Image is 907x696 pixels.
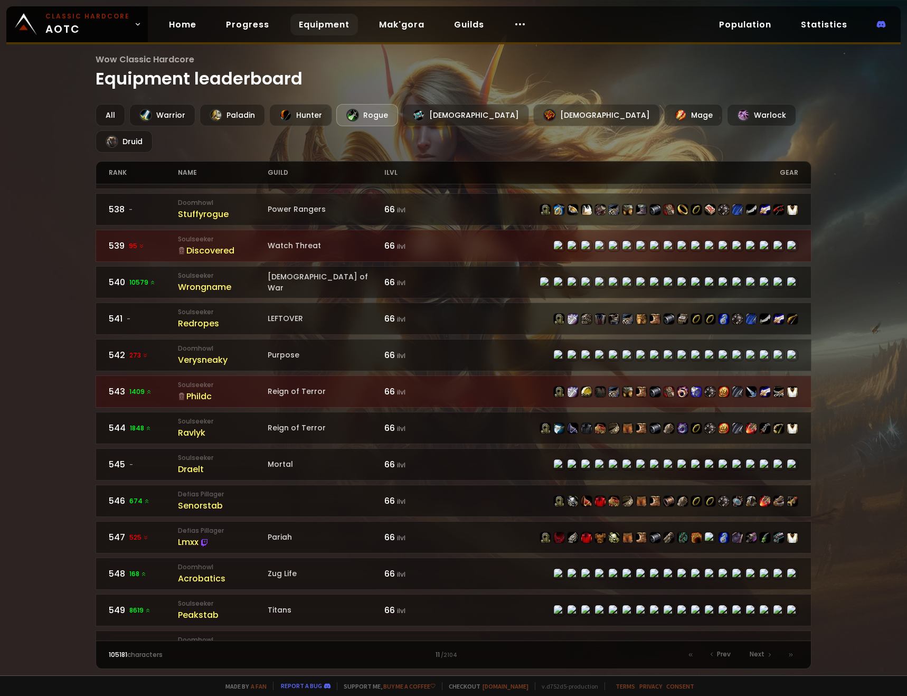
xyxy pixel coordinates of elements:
[129,278,156,287] span: 10579
[787,423,798,434] img: item-5976
[568,423,578,434] img: item-16823
[178,271,268,280] small: Soulseeker
[727,104,796,126] div: Warlock
[581,532,592,543] img: item-14617
[129,460,133,469] span: -
[45,12,130,37] span: AOTC
[397,570,405,579] small: ilvl
[677,387,688,397] img: item-17713
[109,531,178,544] div: 547
[178,353,268,366] div: Verysneaky
[622,532,633,543] img: item-16909
[705,423,715,434] img: item-13965
[337,682,436,690] span: Support me,
[732,314,743,324] img: item-13965
[773,423,784,434] img: item-17069
[719,204,729,215] img: item-13965
[636,496,647,506] img: item-16822
[129,569,147,579] span: 168
[677,532,688,543] img: item-21405
[268,162,385,184] div: guild
[268,271,385,294] div: [DEMOGRAPHIC_DATA] of War
[178,572,268,585] div: Acrobatics
[650,204,660,215] img: item-12966
[384,349,453,362] div: 66
[96,485,811,517] a: 546674 Defias PillagerSenorstab66 ilvlitem-16908item-18205item-16832item-2575item-16905item-16910...
[760,314,770,324] img: item-17705
[269,104,332,126] div: Hunter
[664,314,674,324] img: item-22004
[622,387,633,397] img: item-15062
[384,385,453,398] div: 66
[664,423,674,434] img: item-16907
[219,682,267,690] span: Made by
[595,496,606,506] img: item-2575
[773,496,784,506] img: item-19859
[129,351,148,360] span: 273
[554,314,564,324] img: item-22718
[96,303,811,335] a: 541-SoulseekerRedropesLEFTOVER66 ilvlitem-22718item-15411item-22008item-6136item-13944item-22002i...
[719,496,729,506] img: item-13965
[96,53,811,66] span: Wow Classic Hardcore
[760,532,770,543] img: item-21404
[200,104,265,126] div: Paladin
[402,104,529,126] div: [DEMOGRAPHIC_DATA]
[581,423,592,434] img: item-3427
[554,532,564,543] img: item-19377
[554,387,564,397] img: item-16707
[178,234,268,244] small: Soulseeker
[711,14,780,35] a: Population
[760,204,770,215] img: item-15806
[397,205,405,214] small: ilvl
[691,423,702,434] img: item-18500
[442,682,528,690] span: Checkout
[384,458,453,471] div: 66
[691,387,702,397] img: item-12548
[6,6,148,42] a: Classic HardcoreAOTC
[609,204,619,215] img: item-16713
[691,314,702,324] img: item-18500
[787,204,798,215] img: item-5976
[384,421,453,435] div: 66
[746,387,757,397] img: item-13361
[384,162,453,184] div: ilvl
[691,532,702,543] img: item-21203
[384,203,453,216] div: 66
[384,494,453,507] div: 66
[178,526,268,535] small: Defias Pillager
[453,162,798,184] div: gear
[251,682,267,690] a: a fan
[178,426,268,439] div: Ravlyk
[581,204,592,215] img: item-5107
[397,351,405,360] small: ilvl
[397,388,405,397] small: ilvl
[397,315,405,324] small: ilvl
[691,496,702,506] img: item-18500
[268,350,385,361] div: Purpose
[622,423,633,434] img: item-16909
[268,240,385,251] div: Watch Threat
[96,53,811,91] h1: Equipment leaderboard
[178,562,268,572] small: Doomhowl
[45,12,130,21] small: Classic Hardcore
[664,496,674,506] img: item-16911
[568,204,578,215] img: item-10774
[178,307,268,317] small: Soulseeker
[650,496,660,506] img: item-16824
[616,682,635,690] a: Terms
[787,314,798,324] img: item-18323
[746,204,757,215] img: item-17705
[397,424,405,433] small: ilvl
[268,313,385,324] div: LEFTOVER
[595,423,606,434] img: item-16820
[109,385,178,398] div: 543
[746,314,757,324] img: item-22712
[129,387,152,397] span: 1409
[384,312,453,325] div: 66
[268,204,385,215] div: Power Rangers
[750,650,764,659] span: Next
[732,423,743,434] img: item-13340
[397,533,405,542] small: ilvl
[178,344,268,353] small: Doomhowl
[178,535,268,549] div: Lmxx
